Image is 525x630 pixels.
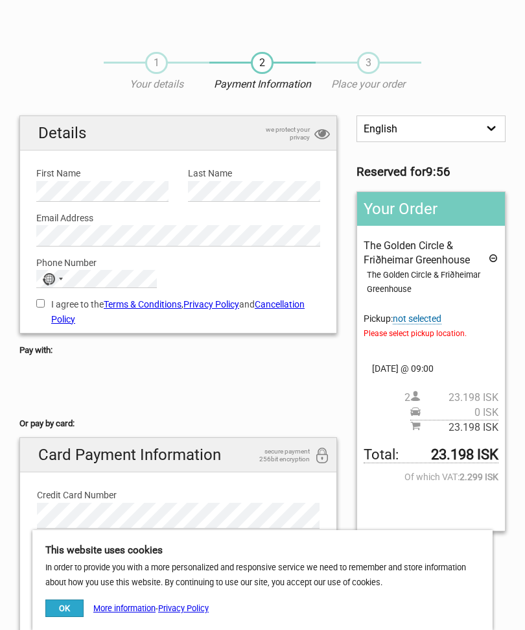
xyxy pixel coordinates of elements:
[364,448,498,463] span: Total to be paid
[36,297,320,326] label: I agree to the , and
[51,299,305,324] a: Cancellation Policy
[158,603,209,613] a: Privacy Policy
[314,126,330,143] i: privacy protection
[19,343,337,357] h5: Pay with:
[20,116,336,151] h2: Details
[36,256,320,270] label: Phone Number
[183,299,239,309] a: Privacy Policy
[93,603,156,613] a: More information
[45,600,84,617] button: OK
[364,361,498,376] span: [DATE] @ 09:00
[19,417,337,431] h5: Or pay by card:
[431,448,498,462] strong: 23.198 ISK
[36,166,169,180] label: First Name
[316,77,421,91] p: Place your order
[364,239,470,266] span: The Golden Circle & Friðheimar Greenhouse
[149,20,165,36] button: Open LiveChat chat widget
[45,543,480,557] h5: This website uses cookies
[410,420,498,435] span: Subtotal
[364,470,498,484] span: Of which VAT:
[19,374,136,400] iframe: Secure payment button frame
[357,52,380,74] span: 3
[421,391,498,405] span: 23.198 ISK
[37,488,320,502] label: Credit Card Number
[145,52,168,74] span: 1
[20,438,336,472] h2: Card Payment Information
[314,448,330,465] i: 256bit encryption
[356,165,506,179] h3: Reserved for
[364,326,498,341] span: Please select pickup location.
[410,406,498,420] span: Pickup price
[104,77,209,91] p: Your details
[421,420,498,435] span: 23.198 ISK
[32,530,493,630] div: In order to provide you with a more personalized and responsive service we need to remember and s...
[404,391,498,405] span: 2 person(s)
[421,406,498,420] span: 0 ISK
[18,23,146,33] p: We're away right now. Please check back later!
[188,166,320,180] label: Last Name
[36,211,320,225] label: Email Address
[245,448,310,463] span: secure payment 256bit encryption
[37,271,69,287] button: Selected country
[251,52,274,74] span: 2
[426,165,450,179] strong: 9:56
[460,470,498,484] strong: 2.299 ISK
[245,126,310,141] span: we protect your privacy
[364,313,498,341] span: Pickup:
[367,268,498,297] div: The Golden Circle & Friðheimar Greenhouse
[357,192,505,226] h2: Your Order
[104,299,181,309] a: Terms & Conditions
[45,600,209,617] div: -
[209,77,315,91] p: Payment Information
[393,313,441,324] span: Change pickup place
